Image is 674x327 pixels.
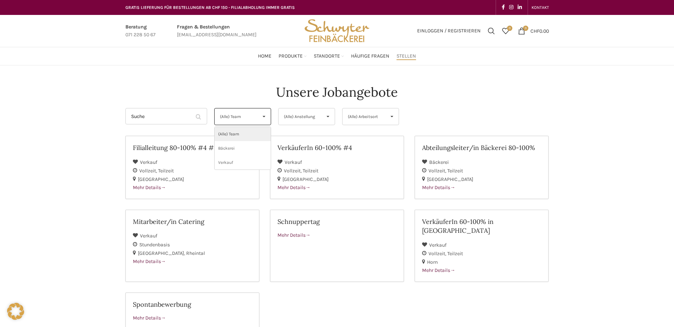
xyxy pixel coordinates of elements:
[270,136,404,199] a: VerkäuferIn 60-100% #4 Verkauf Vollzeit Teilzeit [GEOGRAPHIC_DATA] Mehr Details
[139,242,170,248] span: Stundenbasis
[270,210,404,282] a: Schnuppertag Mehr Details
[447,168,463,174] span: Teilzeit
[348,108,382,125] span: (Alle) Arbeitsort
[422,143,541,152] h2: Abteilungsleiter/in Bäckerei 80-100%
[498,24,513,38] div: Meine Wunschliste
[415,136,549,199] a: Abteilungsleiter/in Bäckerei 80-100% Bäckerei Vollzeit Teilzeit [GEOGRAPHIC_DATA] Mehr Details
[140,159,157,165] span: Verkauf
[428,251,447,257] span: Vollzeit
[133,143,252,152] h2: Filialleitung 80-100% #4 #2
[314,53,340,60] span: Standorte
[125,23,156,39] a: Infobox link
[138,176,184,182] span: [GEOGRAPHIC_DATA]
[285,159,302,165] span: Verkauf
[397,49,416,63] a: Stellen
[507,2,516,12] a: Instagram social link
[302,27,372,33] a: Site logo
[133,258,166,264] span: Mehr Details
[277,184,311,191] span: Mehr Details
[422,267,455,273] span: Mehr Details
[125,136,259,199] a: Filialleitung 80-100% #4 #2 Verkauf Vollzeit Teilzeit [GEOGRAPHIC_DATA] Mehr Details
[514,24,552,38] a: 0 CHF0.00
[220,108,254,125] span: (Alle) Team
[186,250,205,256] span: Rheintal
[532,5,549,10] span: KONTAKT
[507,26,512,31] span: 0
[428,168,447,174] span: Vollzeit
[523,26,528,31] span: 0
[215,155,271,170] li: Verkauf
[277,232,311,238] span: Mehr Details
[138,250,186,256] span: [GEOGRAPHIC_DATA]
[530,28,539,34] span: CHF
[140,233,157,239] span: Verkauf
[133,184,166,191] span: Mehr Details
[447,251,463,257] span: Teilzeit
[303,168,318,174] span: Teilzeit
[282,176,329,182] span: [GEOGRAPHIC_DATA]
[139,168,158,174] span: Vollzeit
[530,28,549,34] bdi: 0.00
[528,0,552,15] div: Secondary navigation
[415,210,549,282] a: VerkäuferIn 60-100% in [GEOGRAPHIC_DATA] Verkauf Vollzeit Teilzeit Horn Mehr Details
[257,108,271,125] span: ▾
[133,217,252,226] h2: Mitarbeiter/in Catering
[125,5,295,10] span: GRATIS LIEFERUNG FÜR BESTELLUNGEN AB CHF 150 - FILIALABHOLUNG IMMER GRATIS
[429,159,449,165] span: Bäckerei
[215,141,271,155] li: Bäckerei
[133,315,166,321] span: Mehr Details
[277,217,397,226] h2: Schnuppertag
[125,210,259,282] a: Mitarbeiter/in Catering Verkauf Stundenbasis [GEOGRAPHIC_DATA] Rheintal Mehr Details
[279,49,307,63] a: Produkte
[351,49,389,63] a: Häufige Fragen
[215,127,271,141] li: (Alle) Team
[484,24,498,38] a: Suchen
[422,217,541,235] h2: VerkäuferIn 60-100% in [GEOGRAPHIC_DATA]
[133,300,252,309] h2: Spontanbewerbung
[351,53,389,60] span: Häufige Fragen
[427,176,473,182] span: [GEOGRAPHIC_DATA]
[422,184,455,191] span: Mehr Details
[258,49,271,63] a: Home
[498,24,513,38] a: 0
[427,259,438,265] span: Horn
[385,108,399,125] span: ▾
[122,49,552,63] div: Main navigation
[276,83,398,101] h4: Unsere Jobangebote
[284,108,318,125] span: (Alle) Anstellung
[125,108,207,124] input: Suche
[532,0,549,15] a: KONTAKT
[158,168,174,174] span: Teilzeit
[279,53,303,60] span: Produkte
[500,2,507,12] a: Facebook social link
[321,108,335,125] span: ▾
[302,15,372,47] img: Bäckerei Schwyter
[258,53,271,60] span: Home
[429,242,447,248] span: Verkauf
[177,23,257,39] a: Infobox link
[284,168,303,174] span: Vollzeit
[277,143,397,152] h2: VerkäuferIn 60-100% #4
[516,2,524,12] a: Linkedin social link
[397,53,416,60] span: Stellen
[417,28,481,33] span: Einloggen / Registrieren
[314,49,344,63] a: Standorte
[414,24,484,38] a: Einloggen / Registrieren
